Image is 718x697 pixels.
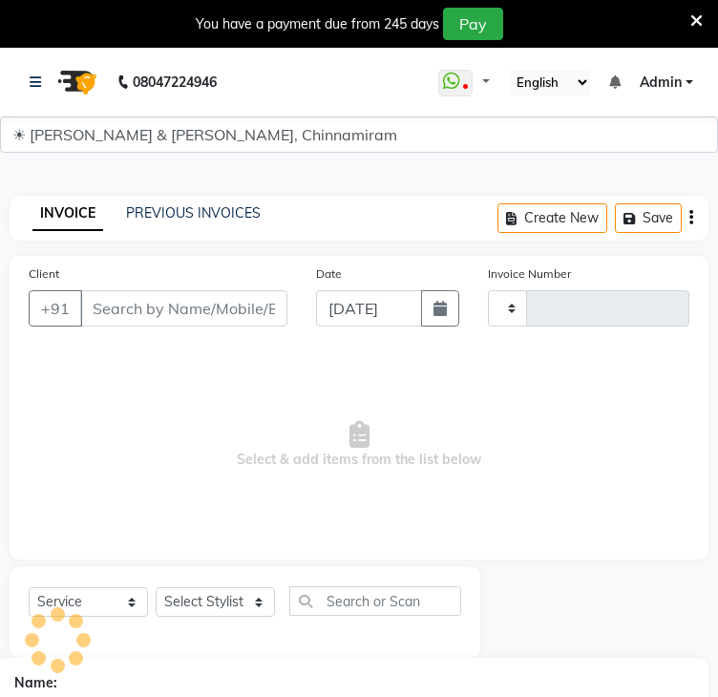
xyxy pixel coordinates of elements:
span: Admin [640,73,682,93]
button: +91 [29,290,82,327]
button: Pay [443,8,503,40]
label: Client [29,265,59,283]
label: Date [316,265,342,283]
a: INVOICE [32,197,103,231]
b: 08047224946 [133,55,217,109]
button: Create New [497,203,607,233]
div: Name: [14,673,57,693]
input: Search or Scan [289,586,461,616]
div: You have a payment due from 245 days [196,14,439,34]
button: Save [615,203,682,233]
span: Select & add items from the list below [29,349,689,540]
a: PREVIOUS INVOICES [126,204,261,222]
img: logo [49,55,102,109]
input: Search by Name/Mobile/Email/Code [80,290,287,327]
label: Invoice Number [488,265,571,283]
